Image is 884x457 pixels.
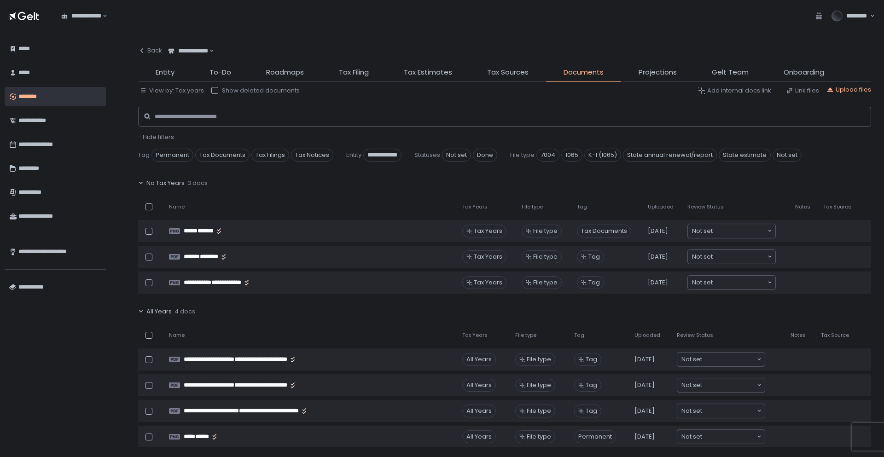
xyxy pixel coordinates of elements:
span: Entity [346,151,361,159]
span: K-1 (1065) [584,149,621,162]
input: Search for option [713,226,767,236]
span: 4 docs [174,307,195,316]
span: Uploaded [648,203,674,210]
div: All Years [462,430,496,443]
span: File type [515,332,536,339]
span: Permanent [574,430,616,443]
input: Search for option [713,252,767,261]
span: Done [473,149,497,162]
span: Not set [681,355,702,364]
span: Tag [588,278,600,287]
span: File type [533,227,558,235]
input: Search for option [702,355,756,364]
span: Not set [442,149,471,162]
span: Tax Years [462,203,488,210]
input: Search for option [702,381,756,390]
span: Not set [681,432,702,441]
span: Tax Source [823,203,851,210]
span: Uploaded [634,332,660,339]
span: File type [527,381,551,389]
button: Back [138,41,162,60]
span: No Tax Years [146,179,185,187]
input: Search for option [101,12,102,21]
span: 7004 [536,149,559,162]
button: - Hide filters [138,133,174,141]
span: Tax Documents [195,149,250,162]
span: File type [533,278,558,287]
span: [DATE] [634,407,655,415]
span: Documents [564,67,604,78]
span: Not set [773,149,802,162]
span: Tax Years [474,253,502,261]
div: All Years [462,379,496,392]
span: Tag [586,355,597,364]
span: [DATE] [634,355,655,364]
span: File type [527,355,551,364]
span: [DATE] [634,381,655,389]
span: Tag [138,151,150,159]
span: Permanent [151,149,193,162]
span: Name [169,332,185,339]
span: State estimate [719,149,771,162]
span: State annual renewal/report [623,149,717,162]
span: Tag [577,203,587,210]
span: 3 docs [187,179,208,187]
div: Back [138,46,162,55]
div: Link files [786,87,819,95]
button: Add internal docs link [698,87,771,95]
span: File type [527,407,551,415]
span: Review Status [677,332,713,339]
span: Tax Years [474,278,502,287]
span: [DATE] [648,253,668,261]
span: Tax Filings [251,149,289,162]
span: Gelt Team [712,67,749,78]
button: Upload files [826,86,871,94]
span: Tag [588,253,600,261]
span: [DATE] [648,278,668,287]
div: All Years [462,405,496,417]
span: Tax Sources [487,67,529,78]
span: File type [522,203,543,210]
div: Search for option [677,404,765,418]
span: [DATE] [648,227,668,235]
span: Tax Years [474,227,502,235]
div: Search for option [677,430,765,444]
span: Tag [586,381,597,389]
span: Statuses [414,151,440,159]
span: Not set [681,406,702,416]
span: Review Status [687,203,724,210]
span: Not set [692,226,713,236]
input: Search for option [208,46,209,56]
span: Onboarding [784,67,824,78]
span: 1065 [561,149,582,162]
span: Tax Documents [577,225,631,237]
span: Not set [692,252,713,261]
span: Tag [586,407,597,415]
span: To-Do [209,67,231,78]
span: File type [527,433,551,441]
div: Search for option [677,378,765,392]
span: Tax Source [821,332,849,339]
span: Roadmaps [266,67,304,78]
span: Not set [681,381,702,390]
input: Search for option [702,432,756,441]
span: File type [510,151,535,159]
span: Tag [574,332,584,339]
button: View by: Tax years [140,87,204,95]
span: Tax Estimates [404,67,452,78]
span: [DATE] [634,433,655,441]
span: Notes [795,203,810,210]
div: Search for option [688,276,775,289]
div: Search for option [162,41,214,61]
span: Tax Years [462,332,488,339]
span: Entity [156,67,174,78]
span: Projections [639,67,677,78]
div: Search for option [677,353,765,366]
span: Not set [692,278,713,287]
div: All Years [462,353,496,366]
div: Search for option [688,224,775,238]
span: Tax Notices [291,149,333,162]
